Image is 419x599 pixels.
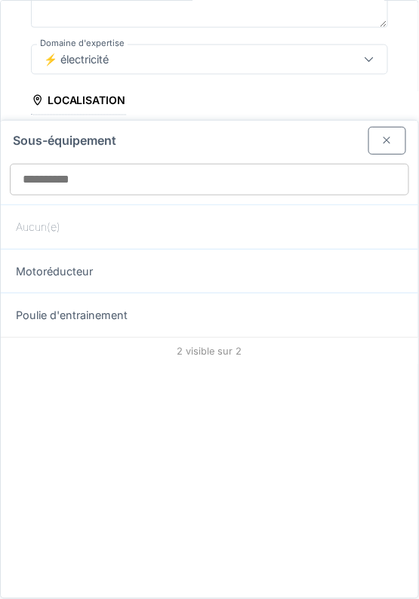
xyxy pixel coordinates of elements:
div: Localisation [31,90,126,115]
label: Domaine d'expertise [37,37,128,50]
span: Motoréducteur [16,263,93,280]
div: ⚡️ électricité [38,51,115,68]
div: Aucun(e) [1,204,418,249]
span: Poulie d'entrainement [16,307,128,324]
div: Sous-équipement [1,121,418,155]
div: 2 visible sur 2 [1,337,418,364]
